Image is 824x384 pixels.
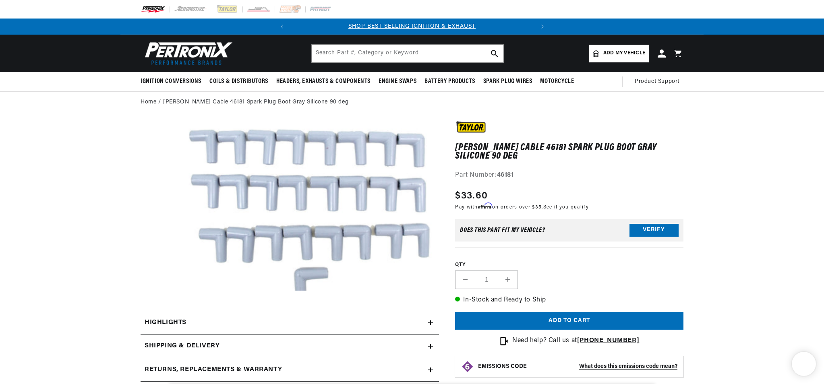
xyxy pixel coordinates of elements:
[577,337,639,344] a: [PHONE_NUMBER]
[209,77,268,86] span: Coils & Distributors
[141,311,439,334] summary: Highlights
[478,363,677,370] button: EMISSIONS CODEWhat does this emissions code mean?
[603,50,645,57] span: Add my vehicle
[460,227,545,233] div: Does This part fit My vehicle?
[635,77,679,86] span: Product Support
[455,144,683,160] h1: [PERSON_NAME] Cable 46181 Spark Plug Boot Gray Silicone 90 deg
[589,45,649,62] a: Add my vehicle
[483,77,532,86] span: Spark Plug Wires
[461,360,474,373] img: Emissions code
[579,363,677,370] strong: What does this emissions code mean?
[141,358,439,382] summary: Returns, Replacements & Warranty
[512,336,639,346] p: Need help? Call us at
[141,77,201,86] span: Ignition Conversions
[497,172,514,178] strong: 46181
[479,72,536,91] summary: Spark Plug Wires
[534,19,551,35] button: Translation missing: en.sections.announcements.next_announcement
[455,262,683,268] label: QTY
[540,77,574,86] span: Motorcycle
[141,334,439,358] summary: Shipping & Delivery
[543,205,589,210] a: See if you qualify - Learn more about Affirm Financing (opens in modal)
[478,203,492,209] span: Affirm
[163,98,348,107] a: [PERSON_NAME] Cable 46181 Spark Plug Boot Gray Silicone 90 deg
[455,189,488,203] span: $33.60
[274,19,290,35] button: Translation missing: en.sections.announcements.previous_announcement
[420,72,479,91] summary: Battery Products
[145,365,282,375] h2: Returns, Replacements & Warranty
[455,170,683,181] div: Part Number:
[635,72,683,91] summary: Product Support
[141,98,156,107] a: Home
[424,77,475,86] span: Battery Products
[348,23,476,29] a: SHOP BEST SELLING IGNITION & EXHAUST
[478,363,527,370] strong: EMISSIONS CODE
[205,72,272,91] summary: Coils & Distributors
[290,22,534,31] div: Announcement
[455,312,683,330] button: Add to cart
[536,72,578,91] summary: Motorcycle
[455,295,683,306] p: In-Stock and Ready to Ship
[120,19,704,35] slideshow-component: Translation missing: en.sections.announcements.announcement_bar
[290,22,534,31] div: 1 of 2
[145,318,186,328] h2: Highlights
[141,98,683,107] nav: breadcrumbs
[629,224,679,237] button: Verify
[145,341,219,351] h2: Shipping & Delivery
[276,77,371,86] span: Headers, Exhausts & Components
[272,72,375,91] summary: Headers, Exhausts & Components
[379,77,416,86] span: Engine Swaps
[486,45,503,62] button: search button
[312,45,503,62] input: Search Part #, Category or Keyword
[141,72,205,91] summary: Ignition Conversions
[141,121,439,295] media-gallery: Gallery Viewer
[455,203,589,211] p: Pay with on orders over $35.
[141,39,233,67] img: Pertronix
[375,72,420,91] summary: Engine Swaps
